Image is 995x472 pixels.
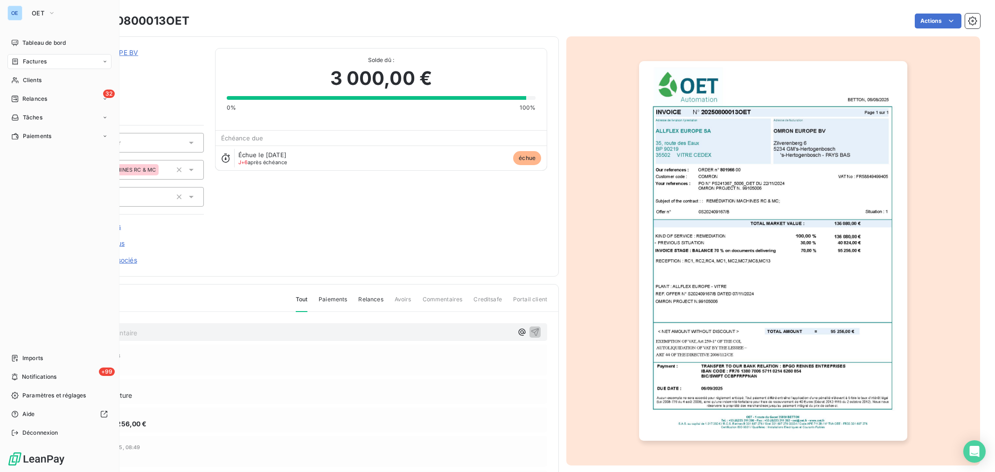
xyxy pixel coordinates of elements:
span: après échéance [238,160,287,165]
span: Paramètres et réglages [22,391,86,400]
span: échue [513,151,541,165]
span: Imports [22,354,43,362]
span: Factures [23,57,47,66]
span: Tableau de bord [22,39,66,47]
img: Logo LeanPay [7,451,65,466]
span: Aide [22,410,35,418]
span: 0% [227,104,236,112]
span: 32 [103,90,115,98]
span: Solde dû : [227,56,536,64]
span: Notifications [22,373,56,381]
span: Commentaires [423,295,463,311]
span: Paiements [319,295,347,311]
span: Tâches [23,113,42,122]
span: COMRON [73,59,204,67]
span: Avoirs [395,295,411,311]
span: 3 000,00 € [330,64,432,92]
h3: 20250800013OET [87,13,189,29]
span: J+6 [238,159,248,166]
div: OE [7,6,22,21]
span: Échéance due [221,134,264,142]
div: Open Intercom Messenger [963,440,986,463]
span: 100% [520,104,536,112]
span: OET [32,9,44,17]
span: Relances [358,295,383,311]
span: Déconnexion [22,429,58,437]
span: +99 [99,368,115,376]
span: Creditsafe [473,295,502,311]
span: Portail client [513,295,547,311]
span: Échue le [DATE] [238,151,286,159]
a: Aide [7,407,111,422]
span: 92 256,00 € [107,419,147,429]
button: Actions [915,14,961,28]
span: Relances [22,95,47,103]
img: invoice_thumbnail [639,61,907,441]
span: Tout [296,295,308,312]
span: Paiements [23,132,51,140]
span: Clients [23,76,42,84]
